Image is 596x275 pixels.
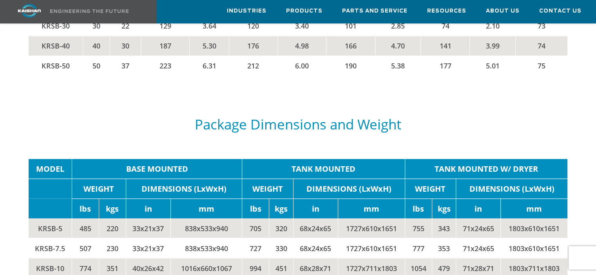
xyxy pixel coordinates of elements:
[72,218,99,238] td: 485
[293,238,338,258] td: 68x24x65
[29,117,567,131] h5: Package Dimensions and Weight
[229,16,277,36] td: 120
[539,7,582,16] span: Contact Us
[190,56,229,75] td: 6.31
[432,238,456,258] td: 353
[29,56,83,75] td: KRSB-50
[269,198,293,218] td: kgs
[72,159,242,179] td: BASE MOUNTED
[50,9,129,13] img: Engineering the future
[501,238,567,258] td: 1803x610x1651
[515,56,567,75] td: 75
[29,36,83,56] td: KRSB-40
[126,238,170,258] td: 33x21x37
[72,238,99,258] td: 507
[427,0,466,22] a: Resources
[269,238,293,258] td: 330
[539,0,582,22] a: Contact Us
[242,218,269,238] td: 705
[470,36,515,56] td: 3.99
[470,16,515,36] td: 2.10
[126,218,170,238] td: 33x21x37
[293,178,405,198] td: DIMENSIONS (LxWxH)
[277,36,326,56] td: 4.98
[29,159,72,179] td: MODEL
[293,218,338,238] td: 68x24x65
[432,218,456,238] td: 343
[72,198,99,218] td: lbs
[242,178,293,198] td: WEIGHT
[338,218,405,238] td: 1727x610x1651
[171,238,242,258] td: 838x533x940
[72,178,126,198] td: WEIGHT
[29,238,72,258] td: KRSB-7.5
[501,218,567,238] td: 1803x610x1651
[126,198,170,218] td: in
[277,56,326,75] td: 6.00
[405,198,432,218] td: lbs
[229,36,277,56] td: 176
[326,56,375,75] td: 190
[83,36,110,56] td: 40
[99,218,126,238] td: 220
[421,16,470,36] td: 74
[515,16,567,36] td: 73
[338,238,405,258] td: 1727x610x1651
[421,36,470,56] td: 141
[110,56,141,75] td: 37
[83,56,110,75] td: 50
[342,7,408,16] span: Parts and Service
[405,178,456,198] td: WEIGHT
[269,218,293,238] td: 320
[110,16,141,36] td: 22
[229,56,277,75] td: 212
[375,36,420,56] td: 4.70
[286,7,322,16] span: Products
[190,16,229,36] td: 3.64
[83,16,110,36] td: 30
[171,198,242,218] td: mm
[470,56,515,75] td: 5.01
[99,238,126,258] td: 230
[99,198,126,218] td: kgs
[456,218,500,238] td: 71x24x65
[326,36,375,56] td: 166
[405,159,567,179] td: TANK MOUNTED W/ DRYER
[427,7,466,16] span: Resources
[456,198,500,218] td: in
[375,16,420,36] td: 2.85
[141,16,190,36] td: 129
[338,198,405,218] td: mm
[326,16,375,36] td: 101
[486,0,520,22] a: About Us
[227,0,266,22] a: Industries
[171,218,242,238] td: 838x533x940
[515,36,567,56] td: 74
[141,56,190,75] td: 223
[110,36,141,56] td: 30
[342,0,408,22] a: Parts and Service
[375,56,420,75] td: 5.38
[141,36,190,56] td: 187
[286,0,322,22] a: Products
[405,238,432,258] td: 777
[126,178,242,198] td: DIMENSIONS (LxWxH)
[242,238,269,258] td: 727
[277,16,326,36] td: 3.40
[29,218,72,238] td: KRSB-5
[501,198,567,218] td: mm
[405,218,432,238] td: 755
[293,198,338,218] td: in
[456,178,567,198] td: DIMENSIONS (LxWxH)
[456,238,500,258] td: 71x24x65
[29,16,83,36] td: KRSB-30
[242,198,269,218] td: lbs
[190,36,229,56] td: 5.30
[227,7,266,16] span: Industries
[432,198,456,218] td: kgs
[421,56,470,75] td: 177
[486,7,520,16] span: About Us
[242,159,405,179] td: TANK MOUNTED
